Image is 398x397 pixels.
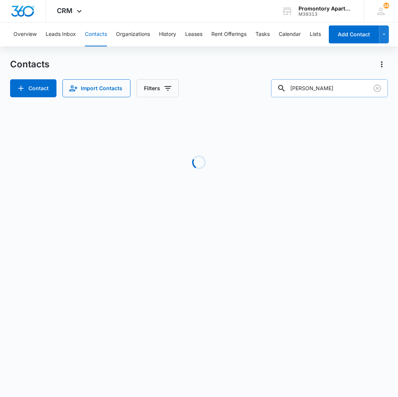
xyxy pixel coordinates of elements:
button: Add Contact [329,25,379,43]
div: notifications count [383,3,389,9]
button: Import Contacts [62,79,131,97]
button: Tasks [255,22,270,46]
button: Filters [137,79,179,97]
button: Leases [185,22,202,46]
h1: Contacts [10,59,49,70]
button: Clear [371,82,383,94]
span: 345 [383,3,389,9]
button: Calendar [279,22,301,46]
button: Organizations [116,22,150,46]
button: Lists [310,22,321,46]
button: Rent Offerings [211,22,247,46]
div: account id [298,12,353,17]
button: Actions [376,58,388,70]
button: Contacts [85,22,107,46]
input: Search Contacts [271,79,388,97]
span: CRM [57,7,73,15]
button: Add Contact [10,79,56,97]
button: Leads Inbox [46,22,76,46]
div: account name [298,6,353,12]
button: Overview [13,22,37,46]
button: History [159,22,176,46]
